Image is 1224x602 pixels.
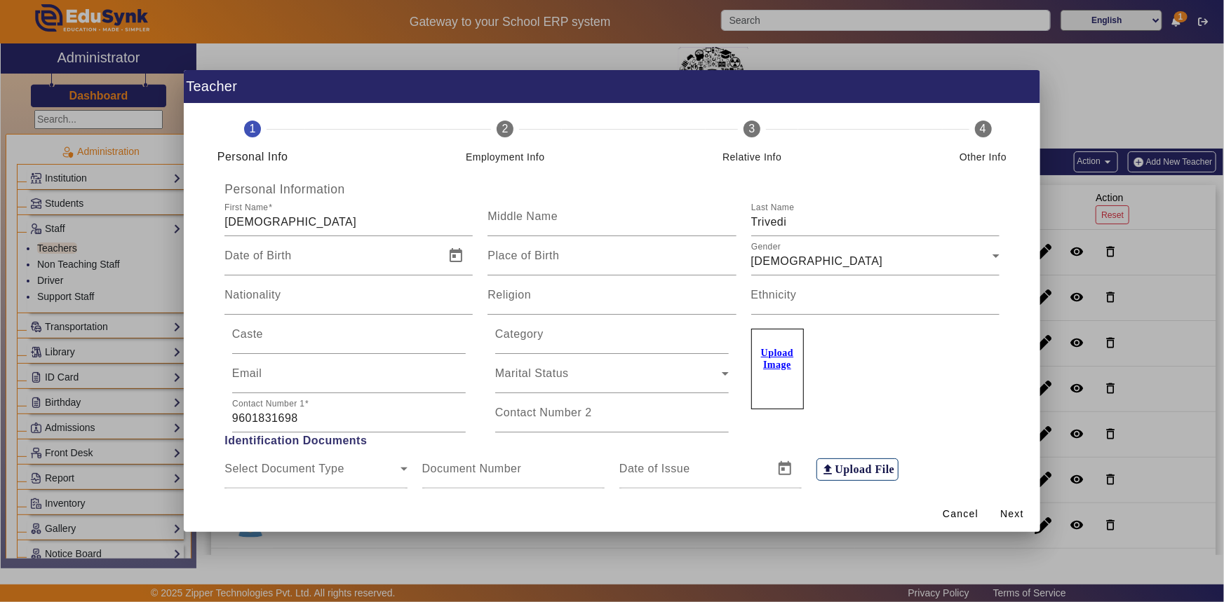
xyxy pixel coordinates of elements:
[487,292,736,309] input: Religion
[422,463,522,474] mat-label: Document Number
[224,214,473,231] input: First Name*
[487,214,736,231] input: Middle Name
[232,410,466,427] input: Contact Number '1'
[224,289,281,301] mat-label: Nationality
[937,501,984,526] button: Cancel
[224,292,473,309] input: Nationality
[722,149,781,165] div: Relative Info
[184,70,1041,103] h1: Teacher
[1000,507,1024,521] span: Next
[990,501,1035,526] button: Next
[960,149,1007,165] div: Other Info
[768,491,802,525] button: Open calendar
[495,410,729,427] input: Contact Number '2'
[224,466,400,483] span: Select Document Type
[232,399,304,409] mat-label: Contact Number 1
[224,249,291,261] mat-label: Date of Birth
[487,210,558,222] mat-label: Middle Name
[217,432,1007,449] span: Identification Documents
[495,406,592,418] mat-label: Contact Number 2
[619,466,765,483] input: Date of Issue
[487,289,531,301] mat-label: Religion
[224,203,268,212] mat-label: First Name
[751,203,794,212] mat-label: Last Name
[943,507,978,521] span: Cancel
[751,289,797,301] mat-label: Ethnicity
[439,239,473,273] button: Open calendar
[495,367,569,379] mat-label: Marital Status
[761,348,794,370] u: Upload Image
[821,463,835,477] mat-icon: file_upload
[487,249,559,261] mat-label: Place of Birth
[768,452,802,486] button: Open calendar
[232,367,262,379] mat-label: Email
[495,328,544,340] mat-label: Category
[502,121,509,137] span: 2
[749,121,755,137] span: 3
[217,182,1007,197] h5: Personal Information
[980,121,986,137] span: 4
[224,463,344,474] mat-label: Select Document Type
[619,463,690,474] mat-label: Date of Issue
[495,331,729,348] input: Category
[232,331,466,348] input: Caste
[751,242,781,252] mat-label: Gender
[751,255,883,267] span: [DEMOGRAPHIC_DATA]
[232,328,263,340] mat-label: Caste
[487,253,736,270] input: Place of Birth
[249,121,255,137] span: 1
[224,253,436,270] input: Date of Birth
[466,149,545,165] div: Employment Info
[232,371,466,388] input: Email
[835,463,894,476] h6: Upload File
[751,292,1000,309] input: Ethnicity
[217,149,288,165] div: Personal Info
[751,214,1000,231] input: Last Name
[495,371,722,388] span: Marital Status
